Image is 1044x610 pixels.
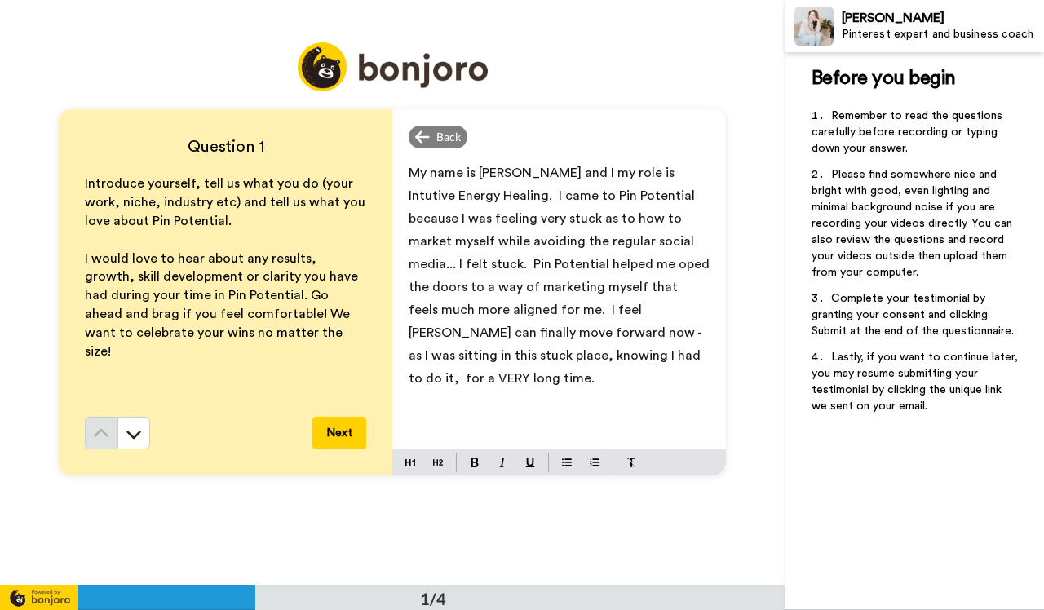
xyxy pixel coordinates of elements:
[85,135,366,158] h4: Question 1
[812,351,1021,412] span: Lastly, if you want to continue later, you may resume submitting your testimonial by clicking the...
[409,166,713,385] span: My name is [PERSON_NAME] and I my role is Intutive Energy Healing. I came to Pin Potential becaus...
[812,293,1014,337] span: Complete your testimonial by granting your consent and clicking Submit at the end of the question...
[842,28,1043,42] div: Pinterest expert and business coach
[312,417,366,449] button: Next
[590,456,599,469] img: numbered-block.svg
[794,7,834,46] img: Profile Image
[626,457,636,467] img: clear-format.svg
[436,129,461,145] span: Back
[525,457,535,467] img: underline-mark.svg
[433,456,443,469] img: heading-two-block.svg
[812,69,956,88] span: Before you begin
[409,126,467,148] div: Back
[85,177,369,228] span: Introduce yourself, tell us what you do (your work, niche, industry etc) and tell us what you lov...
[812,169,1015,278] span: Please find somewhere nice and bright with good, even lighting and minimal background noise if yo...
[405,456,415,469] img: heading-one-block.svg
[842,11,1043,26] div: [PERSON_NAME]
[394,587,472,610] div: 1/4
[471,457,479,467] img: bold-mark.svg
[499,457,506,467] img: italic-mark.svg
[85,252,361,358] span: I would love to hear about any results, growth, skill development or clarity you have had during ...
[562,456,572,469] img: bulleted-block.svg
[812,110,1006,154] span: Remember to read the questions carefully before recording or typing down your answer.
